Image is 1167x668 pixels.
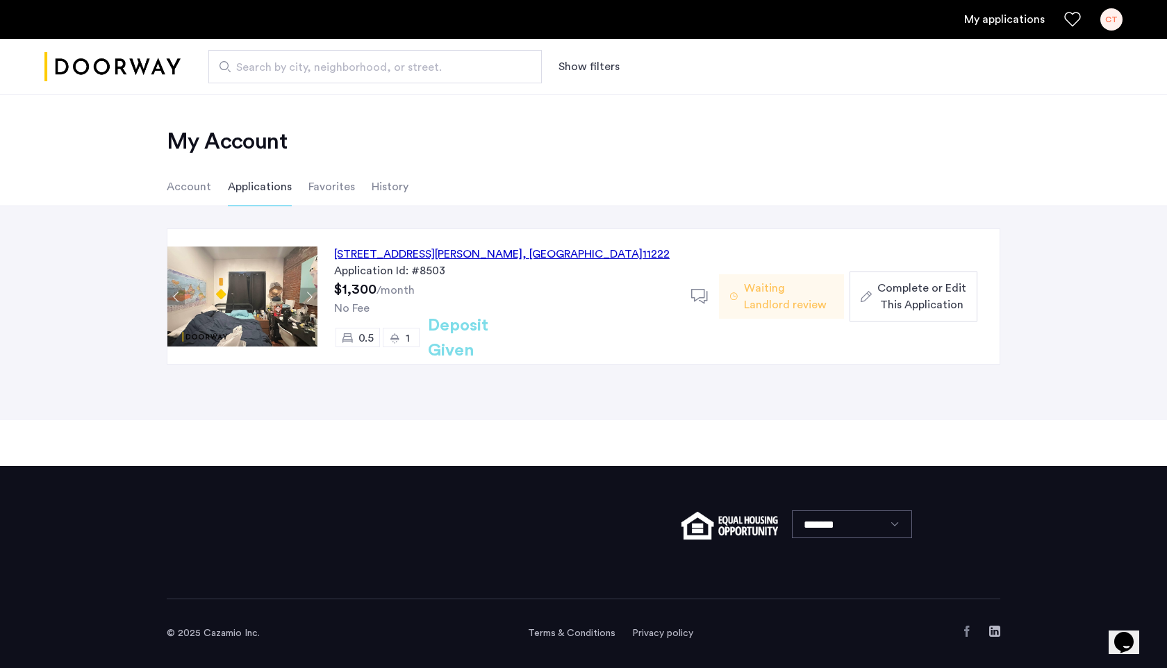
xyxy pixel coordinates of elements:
span: Complete or Edit This Application [877,280,966,313]
span: 0.5 [358,333,374,344]
span: No Fee [334,303,370,314]
select: Language select [792,510,912,538]
a: Terms and conditions [528,626,615,640]
a: Facebook [961,626,972,637]
a: My application [964,11,1045,28]
span: Waiting Landlord review [744,280,833,313]
iframe: chat widget [1109,612,1153,654]
a: Privacy policy [632,626,693,640]
img: logo [44,41,181,93]
li: Applications [228,167,292,206]
span: , [GEOGRAPHIC_DATA] [522,249,643,260]
li: History [372,167,408,206]
button: Next apartment [300,288,317,306]
span: 1 [406,333,410,344]
div: CT [1100,8,1123,31]
a: Cazamio logo [44,41,181,93]
span: © 2025 Cazamio Inc. [167,628,260,638]
div: Application Id: #8503 [334,262,674,279]
span: Search by city, neighborhood, or street. [236,59,503,76]
button: button [850,272,977,322]
li: Favorites [308,167,355,206]
a: Favorites [1064,11,1081,28]
div: [STREET_ADDRESS][PERSON_NAME] 11222 [334,246,670,262]
button: Show or hide filters [558,58,620,75]
li: Account [167,167,211,206]
h2: Deposit Given [428,313,538,363]
img: equal-housing.png [681,512,778,540]
img: Apartment photo [167,247,317,346]
span: $1,300 [334,283,376,297]
a: LinkedIn [989,626,1000,637]
sub: /month [376,285,415,296]
h2: My Account [167,128,1000,156]
button: Previous apartment [167,288,185,306]
input: Apartment Search [208,50,542,83]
